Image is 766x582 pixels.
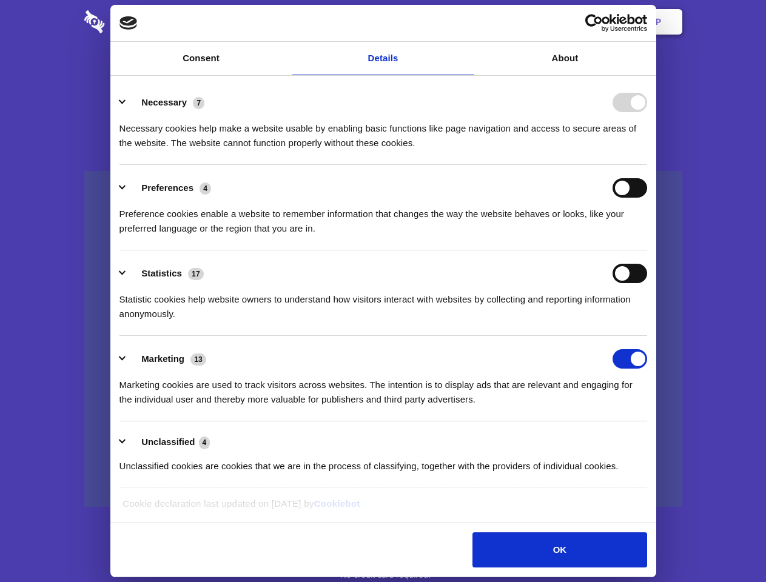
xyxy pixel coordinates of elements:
a: Login [550,3,603,41]
iframe: Drift Widget Chat Controller [705,521,751,567]
div: Statistic cookies help website owners to understand how visitors interact with websites by collec... [119,283,647,321]
span: 17 [188,268,204,280]
a: Consent [110,42,292,75]
span: 7 [193,97,204,109]
label: Marketing [141,353,184,364]
a: Wistia video thumbnail [84,171,682,507]
label: Preferences [141,182,193,193]
button: Unclassified (4) [119,435,218,450]
button: Necessary (7) [119,93,212,112]
img: logo-wordmark-white-trans-d4663122ce5f474addd5e946df7df03e33cb6a1c49d2221995e7729f52c070b2.svg [84,10,188,33]
label: Statistics [141,268,182,278]
button: Marketing (13) [119,349,214,369]
div: Preference cookies enable a website to remember information that changes the way the website beha... [119,198,647,236]
div: Necessary cookies help make a website usable by enabling basic functions like page navigation and... [119,112,647,150]
a: Cookiebot [314,498,360,509]
span: 4 [199,436,210,449]
img: logo [119,16,138,30]
a: Pricing [356,3,409,41]
button: Preferences (4) [119,178,219,198]
span: 4 [200,182,211,195]
div: Marketing cookies are used to track visitors across websites. The intention is to display ads tha... [119,369,647,407]
a: About [474,42,656,75]
h1: Eliminate Slack Data Loss. [84,55,682,98]
span: 13 [190,353,206,366]
div: Unclassified cookies are cookies that we are in the process of classifying, together with the pro... [119,450,647,473]
label: Necessary [141,97,187,107]
h4: Auto-redaction of sensitive data, encrypted data sharing and self-destructing private chats. Shar... [84,110,682,150]
div: Cookie declaration last updated on [DATE] by [113,497,653,520]
a: Usercentrics Cookiebot - opens in a new window [541,14,647,32]
button: OK [472,532,647,567]
a: Details [292,42,474,75]
button: Statistics (17) [119,264,212,283]
a: Contact [492,3,548,41]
